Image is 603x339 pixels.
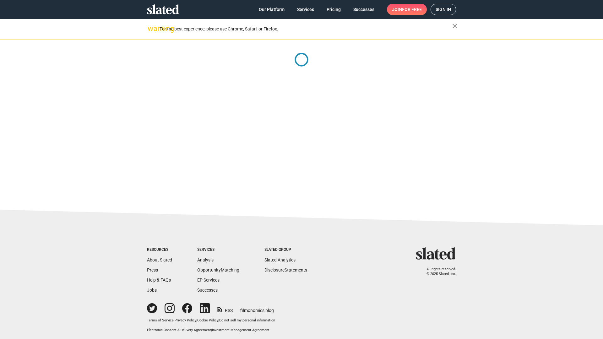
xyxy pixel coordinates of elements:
[218,318,219,322] span: |
[147,277,171,282] a: Help & FAQs
[431,4,456,15] a: Sign in
[219,318,275,323] button: Do not sell my personal information
[264,247,307,252] div: Slated Group
[147,267,158,272] a: Press
[292,4,319,15] a: Services
[197,277,220,282] a: EP Services
[175,318,196,322] a: Privacy Policy
[197,318,218,322] a: Cookie Policy
[348,4,379,15] a: Successes
[240,308,248,313] span: film
[211,328,212,332] span: |
[212,328,269,332] a: Investment Management Agreement
[196,318,197,322] span: |
[297,4,314,15] span: Services
[148,25,155,32] mat-icon: warning
[217,304,233,314] a: RSS
[436,4,451,15] span: Sign in
[240,303,274,314] a: filmonomics blog
[147,288,157,293] a: Jobs
[147,247,172,252] div: Resources
[147,328,211,332] a: Electronic Consent & Delivery Agreement
[147,318,174,322] a: Terms of Service
[387,4,427,15] a: Joinfor free
[197,267,239,272] a: OpportunityMatching
[353,4,374,15] span: Successes
[197,247,239,252] div: Services
[197,288,218,293] a: Successes
[322,4,346,15] a: Pricing
[147,257,172,262] a: About Slated
[264,267,307,272] a: DisclosureStatements
[254,4,290,15] a: Our Platform
[264,257,296,262] a: Slated Analytics
[259,4,285,15] span: Our Platform
[420,267,456,276] p: All rights reserved. © 2025 Slated, Inc.
[451,22,459,30] mat-icon: close
[160,25,452,33] div: For the best experience, please use Chrome, Safari, or Firefox.
[402,4,422,15] span: for free
[197,257,214,262] a: Analysis
[392,4,422,15] span: Join
[327,4,341,15] span: Pricing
